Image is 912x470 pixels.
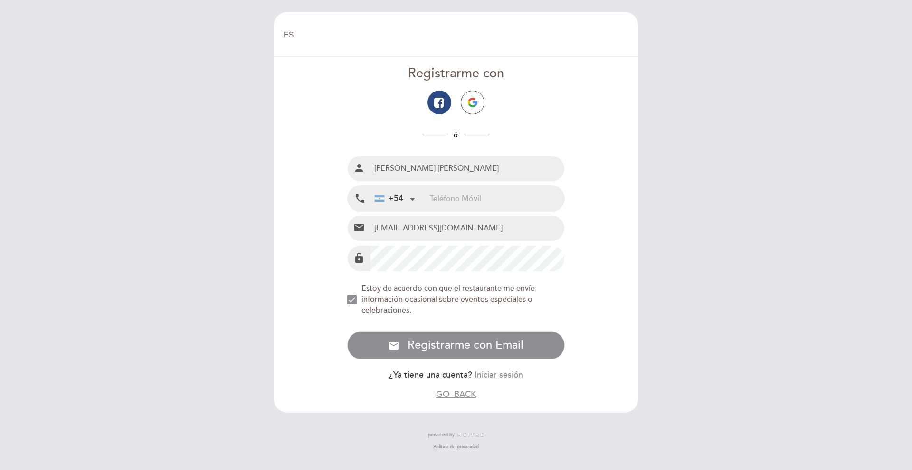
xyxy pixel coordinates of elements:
div: +54 [375,193,403,205]
span: powered by [428,432,455,438]
div: Argentina: +54 [371,186,418,211]
input: Nombre y Apellido [370,156,565,181]
img: MEITRE [457,433,484,437]
a: Política de privacidad [433,443,479,450]
md-checkbox: NEW_MODAL_AGREE_RESTAURANT_SEND_OCCASIONAL_INFO [347,283,565,316]
input: Email [370,216,565,241]
i: email [353,222,365,233]
button: email Registrarme con Email [347,331,565,359]
i: email [388,340,399,351]
i: person [353,162,365,174]
button: Iniciar sesión [475,369,523,381]
span: Estoy de acuerdo con que el restaurante me envíe información ocasional sobre eventos especiales o... [361,284,535,315]
a: powered by [428,432,484,438]
div: Registrarme con [347,65,565,83]
button: GO_BACK [436,388,476,400]
span: ó [446,131,465,139]
img: icon-google.png [468,98,477,107]
input: Teléfono Móvil [430,186,564,211]
i: local_phone [354,193,366,204]
span: Registrarme con Email [408,338,523,352]
span: ¿Ya tiene una cuenta? [389,370,472,380]
i: lock [353,252,365,264]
